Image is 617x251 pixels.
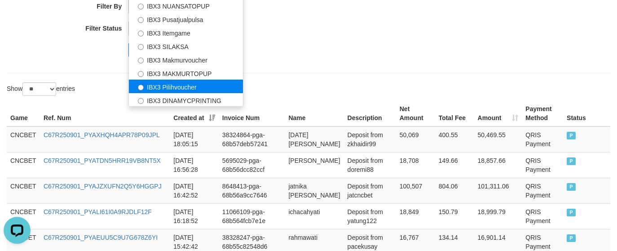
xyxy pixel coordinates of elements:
[285,178,344,203] td: jatnika [PERSON_NAME]
[285,152,344,178] td: [PERSON_NAME]
[4,4,31,31] button: Open LiveChat chat widget
[170,126,219,152] td: [DATE] 18:05:15
[219,101,285,126] th: Invoice Num
[285,203,344,229] td: ichacahyati
[522,101,563,126] th: Payment Method
[344,203,396,229] td: Deposit from yatung122
[7,152,40,178] td: CNCBET
[129,66,243,80] label: IBX3 MAKMURTOPUP
[129,93,243,107] label: IBX3 DINAMYCPRINTING
[435,152,474,178] td: 149.66
[219,126,285,152] td: 38324864-pga-68b57deb57241
[138,58,144,63] input: IBX3 Makmurvoucher
[567,234,576,242] span: PAID
[138,98,144,104] input: IBX3 DINAMYCPRINTING
[138,44,144,50] input: IBX3 SILAKSA
[138,4,144,9] input: IBX3 NUANSATOPUP
[44,131,160,139] a: C67R250901_PYAXHQH4APR78P09JPL
[396,178,435,203] td: 100,507
[567,183,576,191] span: PAID
[522,178,563,203] td: QRIS Payment
[344,152,396,178] td: Deposit from doremi88
[129,39,243,53] label: IBX3 SILAKSA
[44,234,158,241] a: C67R250901_PYAEUU5C9U7G678Z6YI
[435,126,474,152] td: 400.55
[170,178,219,203] td: [DATE] 16:42:52
[435,203,474,229] td: 150.79
[474,178,522,203] td: 101,311.06
[219,203,285,229] td: 11066109-pga-68b564fcb7e1e
[474,101,522,126] th: Amount: activate to sort column ascending
[138,31,144,36] input: IBX3 Itemgame
[129,80,243,93] label: IBX3 Pilihvoucher
[7,126,40,152] td: CNCBET
[129,12,243,26] label: IBX3 Pusatjualpulsa
[44,208,152,215] a: C67R250901_PYALI61I0A9RJDLF12F
[285,101,344,126] th: Name
[138,71,144,77] input: IBX3 MAKMURTOPUP
[567,209,576,216] span: PAID
[7,178,40,203] td: CNCBET
[170,203,219,229] td: [DATE] 16:18:52
[396,152,435,178] td: 18,708
[474,203,522,229] td: 18,999.79
[170,152,219,178] td: [DATE] 16:56:28
[396,203,435,229] td: 18,849
[474,152,522,178] td: 18,857.66
[567,132,576,139] span: PAID
[219,178,285,203] td: 8648413-pga-68b56a9cc7646
[567,157,576,165] span: PAID
[7,101,40,126] th: Game
[170,101,219,126] th: Created at: activate to sort column ascending
[44,157,161,164] a: C67R250901_PYATDN5HRR19VB8NT5X
[474,126,522,152] td: 50,469.55
[563,101,610,126] th: Status
[344,178,396,203] td: Deposit from jatcncbet
[522,126,563,152] td: QRIS Payment
[522,152,563,178] td: QRIS Payment
[7,203,40,229] td: CNCBET
[138,17,144,23] input: IBX3 Pusatjualpulsa
[344,126,396,152] td: Deposit from zkhaidir99
[344,101,396,126] th: Description
[522,203,563,229] td: QRIS Payment
[40,101,170,126] th: Ref. Num
[138,85,144,90] input: IBX3 Pilihvoucher
[22,82,56,96] select: Showentries
[396,101,435,126] th: Net Amount
[435,101,474,126] th: Total Fee
[219,152,285,178] td: 5695029-pga-68b56dcc82ccf
[44,183,162,190] a: C67R250901_PYAJZXUFN2Q5Y6HGGPJ
[435,178,474,203] td: 804.06
[396,126,435,152] td: 50,069
[129,26,243,39] label: IBX3 Itemgame
[7,82,75,96] label: Show entries
[285,126,344,152] td: [DATE] [PERSON_NAME]
[129,53,243,66] label: IBX3 Makmurvoucher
